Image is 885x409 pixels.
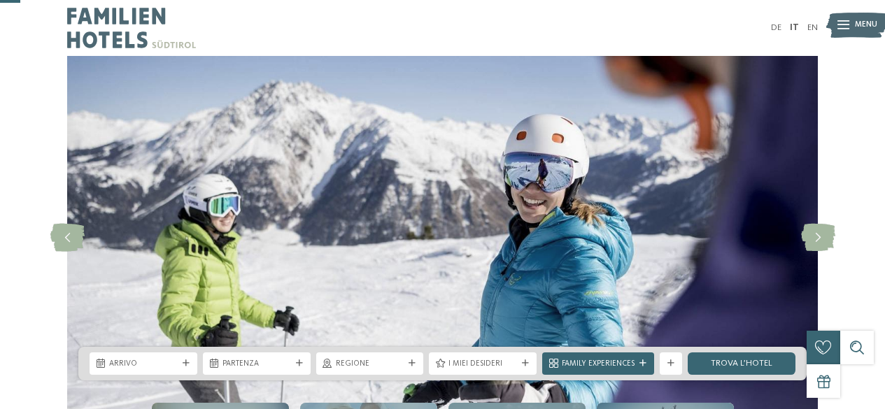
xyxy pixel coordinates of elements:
[448,359,517,370] span: I miei desideri
[807,23,818,32] a: EN
[562,359,635,370] span: Family Experiences
[790,23,799,32] a: IT
[855,20,877,31] span: Menu
[109,359,178,370] span: Arrivo
[336,359,404,370] span: Regione
[688,352,795,375] a: trova l’hotel
[222,359,291,370] span: Partenza
[771,23,781,32] a: DE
